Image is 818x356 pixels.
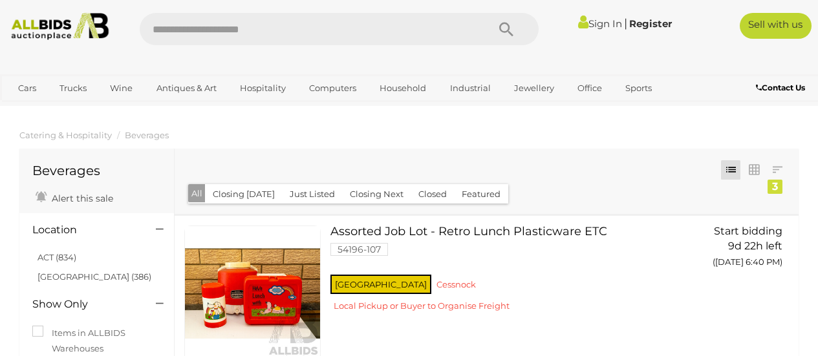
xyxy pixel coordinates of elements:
a: Office [569,78,610,99]
a: Computers [301,78,365,99]
button: Search [474,13,539,45]
a: Trucks [51,78,95,99]
a: Hospitality [231,78,294,99]
a: Catering & Hospitality [19,130,112,140]
a: Cars [10,78,45,99]
b: Contact Us [756,83,805,92]
a: [GEOGRAPHIC_DATA] [10,99,118,120]
a: Wine [102,78,141,99]
h1: Beverages [32,163,161,178]
a: Household [371,78,435,99]
a: Sign In [578,17,622,30]
button: Closed [411,184,455,204]
a: Sports [617,78,660,99]
a: Assorted Job Lot - Retro Lunch Plasticware ETC 54196-107 [GEOGRAPHIC_DATA] Cessnock Local Pickup ... [340,225,685,322]
button: Just Listed [282,184,343,204]
a: Beverages [125,130,169,140]
a: [GEOGRAPHIC_DATA] (386) [38,271,151,282]
button: Closing Next [342,184,411,204]
a: Antiques & Art [148,78,225,99]
h4: Location [32,224,136,236]
img: Allbids.com.au [6,13,114,40]
span: Start bidding [714,225,782,237]
a: Start bidding 9d 22h left ([DATE] 6:40 PM) [704,225,786,275]
button: All [188,184,206,203]
a: Sell with us [740,13,812,39]
label: Items in ALLBIDS Warehouses [32,326,161,356]
button: Featured [454,184,508,204]
a: Alert this sale [32,187,116,207]
span: | [624,16,627,30]
a: Contact Us [756,81,808,95]
div: 3 [768,180,782,194]
a: ACT (834) [38,252,76,262]
a: Jewellery [506,78,563,99]
a: Industrial [442,78,499,99]
h4: Show Only [32,298,136,310]
span: Alert this sale [48,193,113,204]
button: Closing [DATE] [205,184,283,204]
a: Register [629,17,672,30]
